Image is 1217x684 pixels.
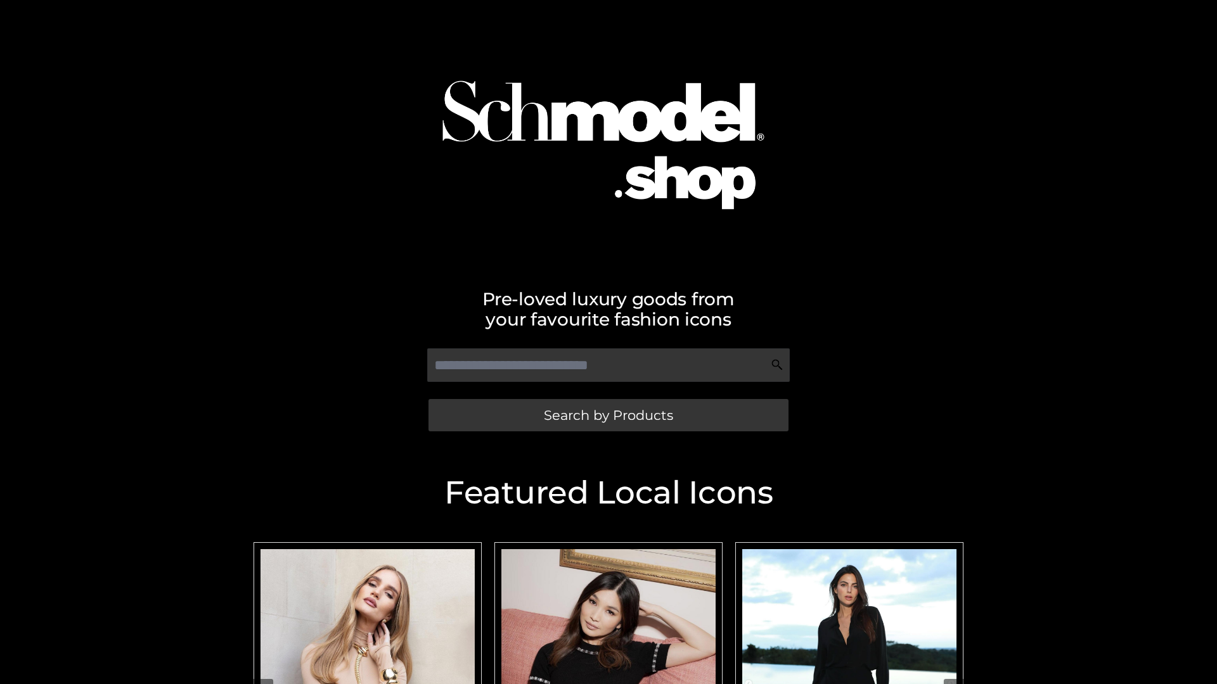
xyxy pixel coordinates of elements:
span: Search by Products [544,408,673,422]
img: Search Icon [771,358,783,371]
h2: Featured Local Icons​ [247,477,970,509]
h2: Pre-loved luxury goods from your favourite fashion icons [247,289,970,329]
a: Search by Products [428,399,789,431]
